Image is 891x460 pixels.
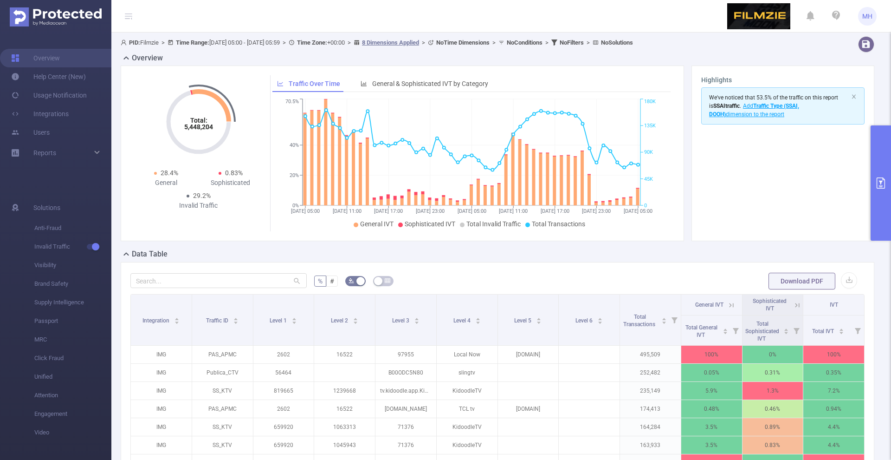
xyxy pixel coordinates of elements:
span: Engagement [34,405,111,423]
i: icon: bar-chart [361,80,367,87]
p: 1063313 [314,418,375,436]
p: 0.48% [681,400,742,418]
a: Users [11,123,50,142]
span: Passport [34,312,111,330]
p: 1045943 [314,436,375,454]
p: [DOMAIN] [498,346,559,363]
div: Sort [661,316,667,322]
div: Sort [783,327,789,333]
p: IMG [131,346,192,363]
span: Total Transactions [623,314,657,328]
tspan: [DATE] 23:00 [582,208,611,214]
p: tv.kidoodle.app.Kidoodle [375,382,436,400]
span: 0.83% [225,169,243,177]
p: PAS_APMC [192,346,253,363]
div: Sort [536,316,542,322]
span: > [419,39,428,46]
span: Total General IVT [685,324,717,338]
i: icon: caret-down [784,330,789,333]
tspan: [DATE] 05:00 [458,208,486,214]
tspan: [DATE] 23:00 [416,208,445,214]
i: icon: close [851,94,857,99]
p: 1239668 [314,382,375,400]
span: Unified [34,368,111,386]
p: 2602 [253,346,314,363]
span: Level 2 [331,317,349,324]
h2: Data Table [132,249,168,260]
i: icon: caret-down [233,320,239,323]
i: icon: caret-down [475,320,480,323]
span: % [318,277,323,285]
i: icon: bg-colors [349,278,354,283]
span: Total Invalid Traffic [466,220,521,228]
i: icon: caret-up [353,316,358,319]
div: Sort [475,316,481,322]
span: > [159,39,168,46]
p: IMG [131,400,192,418]
i: Filter menu [729,315,742,345]
p: IMG [131,382,192,400]
span: Attention [34,386,111,405]
p: slingtv [437,364,497,381]
tspan: 135K [644,123,656,129]
p: 163,933 [620,436,681,454]
span: Total Sophisticated IVT [745,321,779,342]
p: IMG [131,364,192,381]
p: 164,284 [620,418,681,436]
p: TCL tv [437,400,497,418]
i: icon: caret-up [475,316,480,319]
div: Sort [353,316,358,322]
i: icon: caret-up [536,316,542,319]
i: icon: caret-up [661,316,666,319]
input: Search... [130,273,307,288]
p: SS_KTV [192,418,253,436]
p: 495,509 [620,346,681,363]
a: Help Center (New) [11,67,86,86]
span: Add dimension to the report [709,103,799,118]
p: 3.5% [681,418,742,436]
tspan: 20% [290,172,299,178]
span: 28.4% [161,169,178,177]
i: icon: caret-up [723,327,728,330]
i: icon: caret-up [174,316,180,319]
i: icon: caret-up [414,316,419,319]
i: icon: line-chart [277,80,284,87]
p: 0.46% [742,400,803,418]
i: icon: caret-up [233,316,239,319]
button: icon: close [851,92,857,102]
b: No Conditions [507,39,542,46]
i: icon: caret-down [174,320,180,323]
div: Sort [291,316,297,322]
p: 56464 [253,364,314,381]
p: SS_KTV [192,436,253,454]
div: Sort [414,316,420,322]
span: Level 6 [575,317,594,324]
span: Level 5 [514,317,533,324]
span: General IVT [360,220,394,228]
span: Supply Intelligence [34,293,111,312]
p: 1.3% [742,382,803,400]
p: 659920 [253,436,314,454]
div: General [134,178,199,188]
span: > [542,39,551,46]
i: icon: table [385,278,390,283]
i: icon: caret-down [661,320,666,323]
tspan: 5,448,204 [184,123,213,131]
b: No Solutions [601,39,633,46]
b: PID: [129,39,140,46]
tspan: 40% [290,142,299,148]
span: Traffic Over Time [289,80,340,87]
p: 3.5% [681,436,742,454]
p: 235,149 [620,382,681,400]
p: [DOMAIN] [498,400,559,418]
span: > [490,39,498,46]
u: 8 Dimensions Applied [362,39,419,46]
p: 4.4% [803,418,864,436]
tspan: [DATE] 11:00 [333,208,362,214]
p: B00ODC5N80 [375,364,436,381]
img: Protected Media [10,7,102,26]
div: Sort [174,316,180,322]
p: 0.89% [742,418,803,436]
p: 2602 [253,400,314,418]
i: icon: caret-down [414,320,419,323]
